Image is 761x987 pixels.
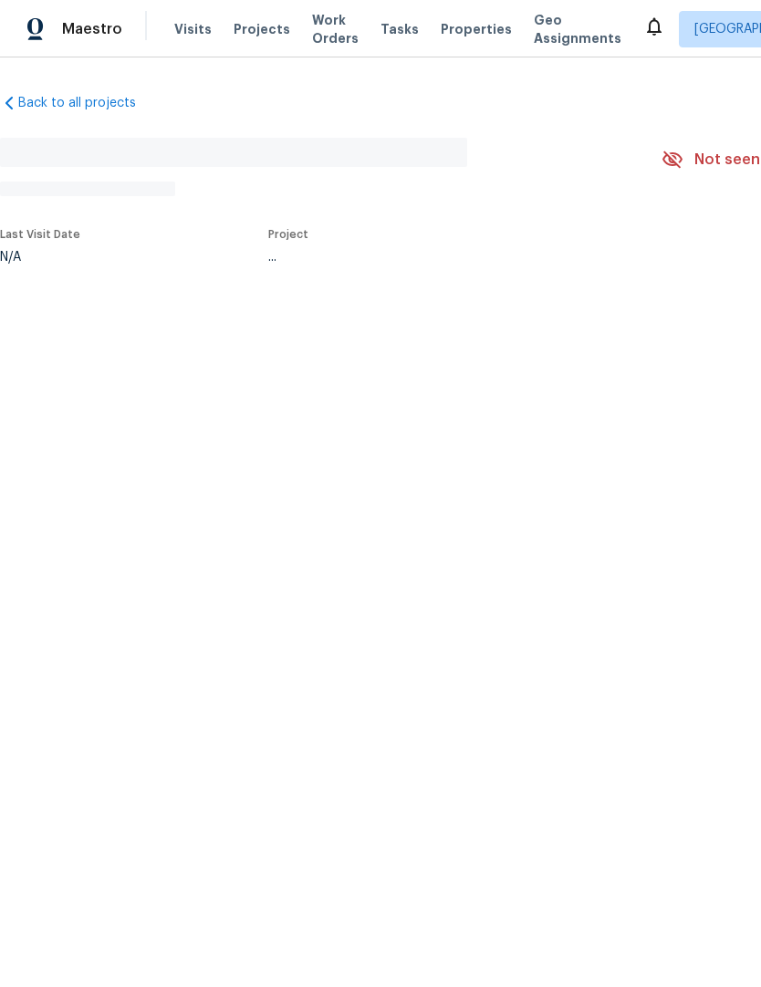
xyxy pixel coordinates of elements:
[268,251,619,264] div: ...
[534,11,621,47] span: Geo Assignments
[441,20,512,38] span: Properties
[380,23,419,36] span: Tasks
[174,20,212,38] span: Visits
[312,11,359,47] span: Work Orders
[62,20,122,38] span: Maestro
[268,229,308,240] span: Project
[234,20,290,38] span: Projects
